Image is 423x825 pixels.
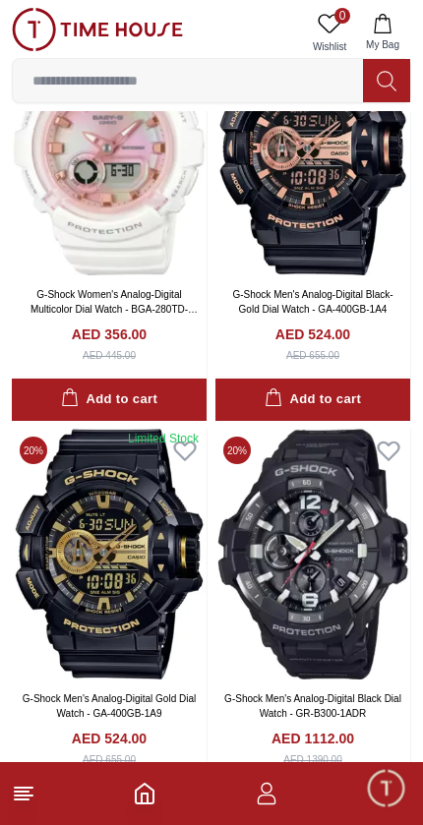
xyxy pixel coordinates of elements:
div: AED 1390.00 [283,752,342,767]
button: My Bag [354,8,411,58]
div: AED 655.00 [83,752,136,767]
div: AED 445.00 [83,348,136,363]
h4: AED 356.00 [72,324,147,344]
a: G-Shock Women's Analog-Digital Multicolor Dial Watch - BGA-280TD-7ADR [30,289,198,329]
button: Add to cart [12,379,207,421]
img: G-Shock Women's Analog-Digital Multicolor Dial Watch - BGA-280TD-7ADR [12,26,207,276]
a: G-Shock Men's Analog-Digital Black-Gold Dial Watch - GA-400GB-1A4 [232,289,393,315]
div: Limited Stock [128,431,199,446]
span: My Bag [358,37,407,52]
img: G-Shock Men's Analog-Digital Black-Gold Dial Watch - GA-400GB-1A4 [215,26,410,276]
span: 0 [334,8,350,24]
span: 20 % [223,437,251,464]
button: Add to cart [215,379,410,421]
div: AED 655.00 [286,348,339,363]
span: Wishlist [305,39,354,54]
a: G-Shock Men's Analog-Digital Gold Dial Watch - GA-400GB-1A9 [23,693,196,719]
img: ... [12,8,183,51]
h4: AED 524.00 [72,729,147,748]
a: G-Shock Men's Analog-Digital Black Dial Watch - GR-B300-1ADR [224,693,401,719]
h4: AED 1112.00 [272,729,354,748]
div: Chat Widget [365,767,408,810]
img: G-Shock Men's Analog-Digital Gold Dial Watch - GA-400GB-1A9 [12,429,207,679]
span: 20 % [20,437,47,464]
div: Add to cart [61,388,157,411]
a: 0Wishlist [305,8,354,58]
div: Add to cart [265,388,361,411]
h4: AED 524.00 [275,324,350,344]
img: G-Shock Men's Analog-Digital Black Dial Watch - GR-B300-1ADR [215,429,410,679]
a: Home [133,782,156,805]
